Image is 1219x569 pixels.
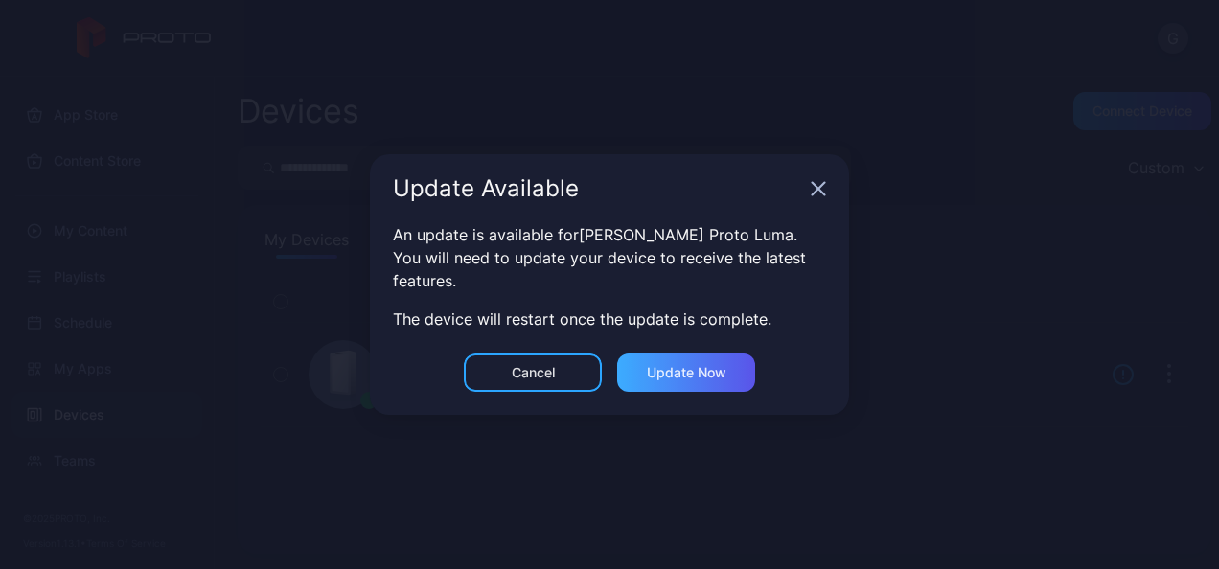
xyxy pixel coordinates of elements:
[617,353,755,392] button: Update now
[393,307,826,330] div: The device will restart once the update is complete.
[464,353,602,392] button: Cancel
[393,246,826,292] div: You will need to update your device to receive the latest features.
[647,365,726,380] div: Update now
[393,177,803,200] div: Update Available
[393,223,826,246] div: An update is available for [PERSON_NAME] Proto Luma .
[512,365,555,380] div: Cancel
